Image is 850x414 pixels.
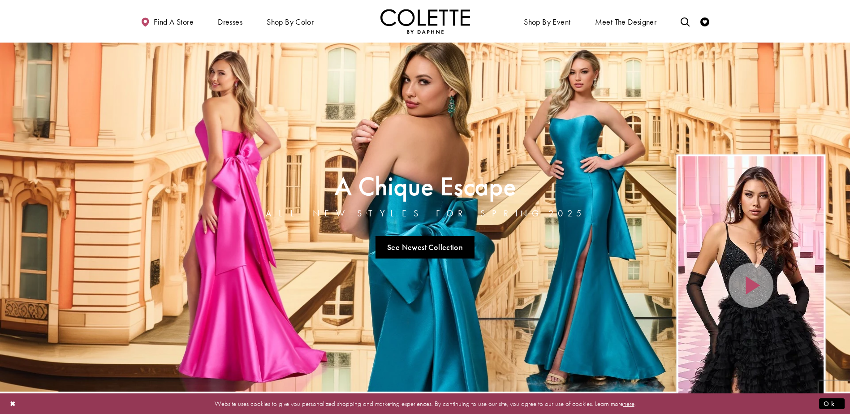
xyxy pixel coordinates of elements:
[267,17,314,26] span: Shop by color
[264,9,316,34] span: Shop by color
[5,396,21,411] button: Close Dialog
[380,9,470,34] a: Visit Home Page
[380,9,470,34] img: Colette by Daphne
[623,399,634,408] a: here
[65,397,785,410] p: Website uses cookies to give you personalized shopping and marketing experiences. By continuing t...
[218,17,242,26] span: Dresses
[522,9,573,34] span: Shop By Event
[216,9,245,34] span: Dresses
[138,9,196,34] a: Find a store
[375,236,475,259] a: See Newest Collection A Chique Escape All New Styles For Spring 2025
[595,17,657,26] span: Meet the designer
[678,9,692,34] a: Toggle search
[263,233,587,262] ul: Slider Links
[819,398,845,409] button: Submit Dialog
[593,9,659,34] a: Meet the designer
[698,9,712,34] a: Check Wishlist
[524,17,570,26] span: Shop By Event
[154,17,194,26] span: Find a store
